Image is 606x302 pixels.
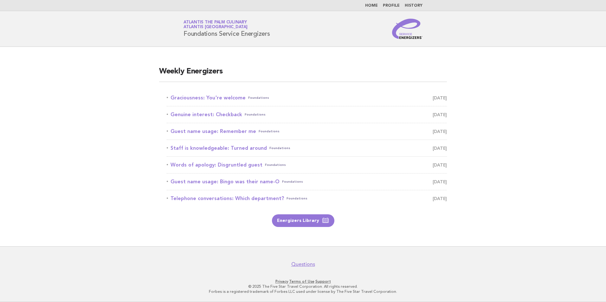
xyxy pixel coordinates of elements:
[167,110,447,119] a: Genuine interest: CheckbackFoundations [DATE]
[109,284,497,289] p: © 2025 The Five Star Travel Corporation. All rights reserved.
[405,4,422,8] a: History
[184,20,248,29] a: Atlantis The Palm CulinaryAtlantis [GEOGRAPHIC_DATA]
[184,21,270,37] h1: Foundations Service Energizers
[392,19,422,39] img: Service Energizers
[365,4,378,8] a: Home
[109,279,497,284] p: · ·
[433,127,447,136] span: [DATE]
[167,160,447,169] a: Words of apology: Disgruntled guestFoundations [DATE]
[291,261,315,267] a: Questions
[259,127,280,136] span: Foundations
[433,194,447,203] span: [DATE]
[269,144,290,153] span: Foundations
[289,279,314,284] a: Terms of Use
[167,144,447,153] a: Staff is knowledgeable: Turned aroundFoundations [DATE]
[287,194,307,203] span: Foundations
[167,127,447,136] a: Guest name usage: Remember meFoundations [DATE]
[167,177,447,186] a: Guest name usage: Bingo was their name-OFoundations [DATE]
[272,214,334,227] a: Energizers Library
[433,160,447,169] span: [DATE]
[433,93,447,102] span: [DATE]
[433,177,447,186] span: [DATE]
[275,279,288,284] a: Privacy
[248,93,269,102] span: Foundations
[245,110,266,119] span: Foundations
[282,177,303,186] span: Foundations
[167,93,447,102] a: Graciousness: You're welcomeFoundations [DATE]
[109,289,497,294] p: Forbes is a registered trademark of Forbes LLC used under license by The Five Star Travel Corpora...
[433,144,447,153] span: [DATE]
[383,4,400,8] a: Profile
[315,279,331,284] a: Support
[167,194,447,203] a: Telephone conversations: Which department?Foundations [DATE]
[433,110,447,119] span: [DATE]
[265,160,286,169] span: Foundations
[184,25,248,29] span: Atlantis [GEOGRAPHIC_DATA]
[159,66,447,82] h2: Weekly Energizers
